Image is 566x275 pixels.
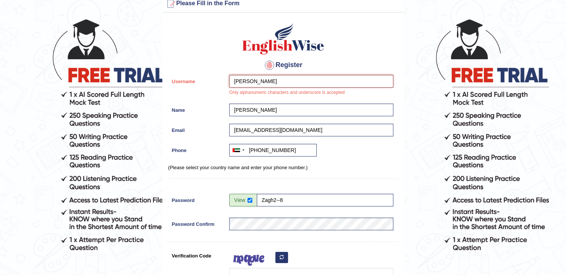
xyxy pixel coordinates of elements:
label: Password [168,194,226,204]
label: Email [168,124,226,134]
img: Logo of English Wise create a new account for intelligent practice with AI [241,22,326,56]
label: Username [168,75,226,85]
label: Name [168,104,226,114]
p: (Please select your country name and enter your phone number.) [168,164,398,171]
label: Password Confirm [168,218,226,228]
label: Phone [168,144,226,154]
label: Verification Code [168,249,226,259]
h4: Register [168,59,398,71]
input: Show/Hide Password [247,198,252,203]
div: United Arab Emirates (‫الإمارات العربية المتحدة‬‎): +971 [230,144,247,156]
input: +971 50 123 4567 [229,144,317,157]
